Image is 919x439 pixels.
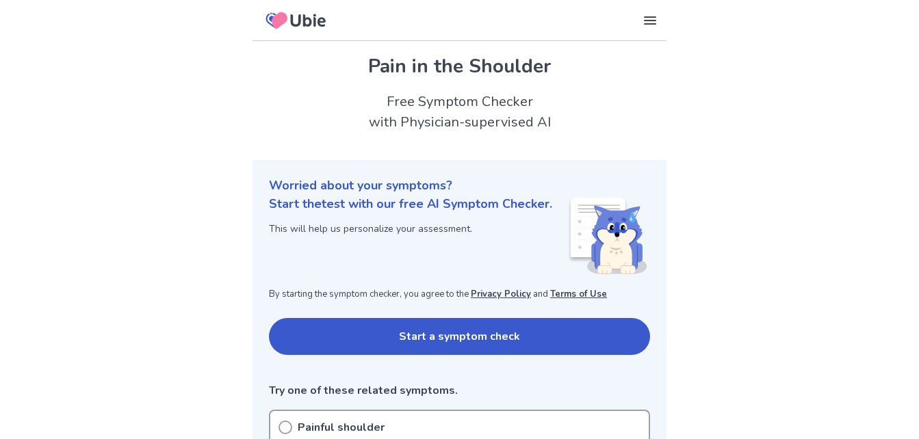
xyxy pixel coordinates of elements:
h1: Pain in the Shoulder [269,52,650,81]
p: Start the test with our free AI Symptom Checker. [269,195,552,213]
button: Start a symptom check [269,318,650,355]
p: Painful shoulder [298,419,385,436]
p: Worried about your symptoms? [269,176,650,195]
p: Try one of these related symptoms. [269,382,650,399]
a: Privacy Policy [471,288,531,300]
a: Terms of Use [550,288,607,300]
p: This will help us personalize your assessment. [269,222,552,236]
img: Shiba [568,198,647,274]
p: By starting the symptom checker, you agree to the and [269,288,650,302]
h2: Free Symptom Checker with Physician-supervised AI [253,92,666,133]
